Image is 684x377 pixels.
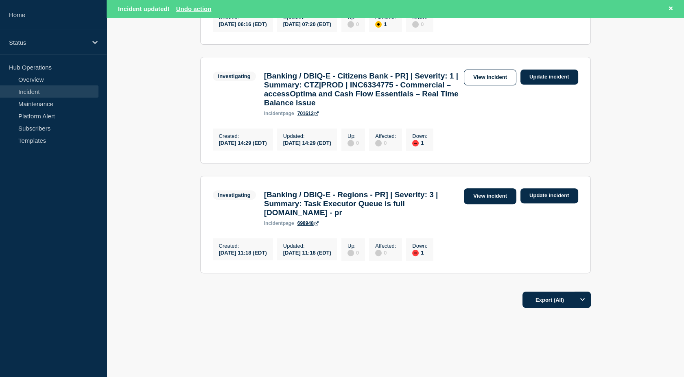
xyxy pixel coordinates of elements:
[264,72,460,107] h3: [Banking / DBIQ-E - Citizens Bank - PR] | Severity: 1 | Summary: CTZ|PROD | INC6334775 - Commerci...
[219,139,267,146] div: [DATE] 14:29 (EDT)
[375,140,382,146] div: disabled
[264,220,294,226] p: page
[219,133,267,139] p: Created :
[464,70,516,85] a: View incident
[412,139,427,146] div: 1
[412,133,427,139] p: Down :
[375,14,396,20] p: Affected :
[375,133,396,139] p: Affected :
[347,20,359,28] div: 0
[283,133,331,139] p: Updated :
[575,292,591,308] button: Options
[283,249,331,256] div: [DATE] 11:18 (EDT)
[219,249,267,256] div: [DATE] 11:18 (EDT)
[213,190,256,200] span: Investigating
[375,250,382,256] div: disabled
[520,188,578,203] a: Update incident
[375,21,382,28] div: affected
[264,111,294,116] p: page
[118,5,170,12] span: Incident updated!
[9,39,87,46] p: Status
[264,111,283,116] span: incident
[347,140,354,146] div: disabled
[264,220,283,226] span: incident
[176,5,212,12] button: Undo action
[412,250,419,256] div: down
[283,14,331,20] p: Updated :
[520,70,578,85] a: Update incident
[522,292,591,308] button: Export (All)
[283,139,331,146] div: [DATE] 14:29 (EDT)
[412,249,427,256] div: 1
[412,140,419,146] div: down
[297,111,319,116] a: 701612
[412,243,427,249] p: Down :
[219,20,267,27] div: [DATE] 06:16 (EDT)
[375,20,396,28] div: 1
[375,139,396,146] div: 0
[219,243,267,249] p: Created :
[219,14,267,20] p: Created :
[375,249,396,256] div: 0
[283,20,331,27] div: [DATE] 07:20 (EDT)
[283,243,331,249] p: Updated :
[347,249,359,256] div: 0
[347,21,354,28] div: disabled
[347,139,359,146] div: 0
[464,188,516,204] a: View incident
[412,21,419,28] div: disabled
[412,20,427,28] div: 0
[213,72,256,81] span: Investigating
[375,243,396,249] p: Affected :
[297,220,319,226] a: 698948
[347,133,359,139] p: Up :
[264,190,460,217] h3: [Banking / DBIQ-E - Regions - PR] | Severity: 3 | Summary: Task Executor Queue is full [DOMAIN_NA...
[347,250,354,256] div: disabled
[412,14,427,20] p: Down :
[347,243,359,249] p: Up :
[347,14,359,20] p: Up :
